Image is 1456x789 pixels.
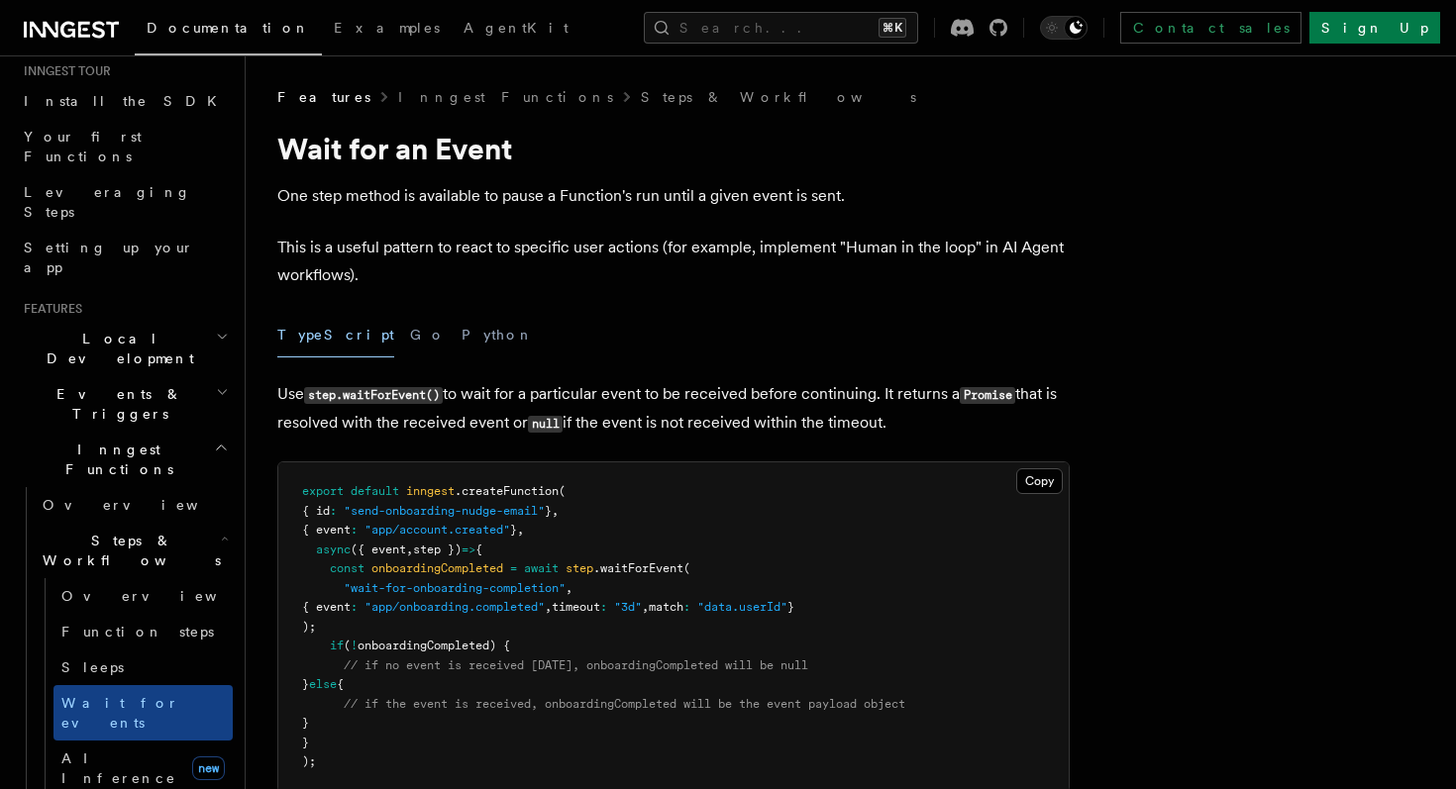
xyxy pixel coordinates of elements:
span: Local Development [16,329,216,368]
span: // if the event is received, onboardingCompleted will be the event payload object [344,697,905,711]
span: = [510,561,517,575]
a: Install the SDK [16,83,233,119]
button: Python [462,313,534,357]
kbd: ⌘K [879,18,906,38]
code: Promise [960,387,1015,404]
a: Examples [322,6,452,53]
span: , [566,581,572,595]
span: Inngest tour [16,63,111,79]
span: Features [277,87,370,107]
span: Your first Functions [24,129,142,164]
button: Events & Triggers [16,376,233,432]
button: Toggle dark mode [1040,16,1088,40]
span: Overview [61,588,265,604]
span: , [406,542,413,556]
span: timeout [552,600,600,614]
h1: Wait for an Event [277,131,1070,166]
code: step.waitForEvent() [304,387,443,404]
a: Sleeps [53,649,233,685]
a: Documentation [135,6,322,55]
span: { event [302,523,351,537]
span: "wait-for-onboarding-completion" [344,581,566,595]
span: Wait for events [61,695,179,731]
span: // if no event is received [DATE], onboardingCompleted will be null [344,658,808,672]
span: Leveraging Steps [24,184,191,220]
span: } [302,736,309,749]
span: : [351,523,358,537]
span: ); [302,620,316,634]
span: Inngest Functions [16,440,214,479]
button: Inngest Functions [16,432,233,487]
span: } [545,504,552,518]
span: : [330,504,337,518]
span: Overview [43,497,247,513]
span: : [600,600,607,614]
span: export [302,484,344,498]
span: default [351,484,399,498]
span: : [351,600,358,614]
span: onboardingCompleted) { [358,639,510,652]
span: , [642,600,649,614]
button: TypeScript [277,313,394,357]
button: Local Development [16,321,233,376]
span: } [302,677,309,691]
span: } [510,523,517,537]
span: const [330,561,364,575]
code: null [528,416,563,433]
a: Steps & Workflows [641,87,916,107]
span: "send-onboarding-nudge-email" [344,504,545,518]
span: { [337,677,344,691]
span: else [309,677,337,691]
span: "app/account.created" [364,523,510,537]
span: Examples [334,20,440,36]
span: async [316,542,351,556]
button: Search...⌘K [644,12,918,44]
span: ( [683,561,690,575]
p: This is a useful pattern to react to specific user actions (for example, implement "Human in the ... [277,234,1070,289]
span: new [192,756,225,780]
a: Setting up your app [16,230,233,285]
span: AgentKit [464,20,569,36]
a: AgentKit [452,6,580,53]
span: Features [16,301,82,317]
span: Documentation [147,20,310,36]
p: Use to wait for a particular event to be received before continuing. It returns a that is resolve... [277,380,1070,438]
span: match [649,600,683,614]
a: Overview [53,578,233,614]
span: onboardingCompleted [371,561,503,575]
span: "3d" [614,600,642,614]
span: inngest [406,484,455,498]
span: Setting up your app [24,240,194,275]
span: Sleeps [61,659,124,675]
span: ( [344,639,351,652]
span: Events & Triggers [16,384,216,424]
span: "data.userId" [697,600,787,614]
a: Leveraging Steps [16,174,233,230]
a: Wait for events [53,685,233,740]
button: Go [410,313,446,357]
span: , [545,600,552,614]
span: ( [559,484,566,498]
a: Contact sales [1120,12,1301,44]
a: Inngest Functions [398,87,613,107]
span: await [524,561,559,575]
a: Overview [35,487,233,523]
span: ! [351,639,358,652]
span: { id [302,504,330,518]
a: Your first Functions [16,119,233,174]
span: .createFunction [455,484,559,498]
span: { event [302,600,351,614]
span: Steps & Workflows [35,531,221,570]
span: Function steps [61,624,214,640]
span: .waitForEvent [593,561,683,575]
span: if [330,639,344,652]
span: ({ event [351,542,406,556]
a: Sign Up [1309,12,1440,44]
span: { [475,542,482,556]
span: } [302,716,309,730]
span: step }) [413,542,462,556]
span: "app/onboarding.completed" [364,600,545,614]
span: Install the SDK [24,93,229,109]
p: One step method is available to pause a Function's run until a given event is sent. [277,182,1070,210]
span: } [787,600,794,614]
